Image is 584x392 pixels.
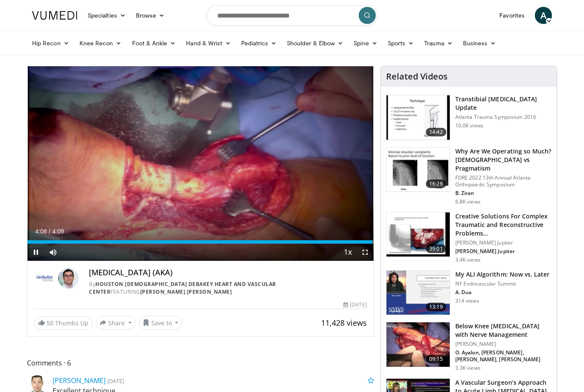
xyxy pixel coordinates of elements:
a: [PERSON_NAME] [187,288,232,295]
span: 09:15 [426,355,446,363]
span: 14:42 [426,128,446,136]
img: 99079dcb-b67f-40ef-8516-3995f3d1d7db.150x105_q85_crop-smart_upscale.jpg [386,147,450,192]
span: 13:19 [426,303,446,311]
video-js: Video Player [27,66,374,261]
span: 11,428 views [321,318,367,328]
h3: My ALI Algorithm: Now vs. Later [455,270,550,279]
a: 14:42 Transtibial [MEDICAL_DATA] Update Atlanta Trauma Symposium 2016 10.0K views [386,95,552,140]
h3: Transtibial [MEDICAL_DATA] Update [455,95,552,112]
small: [DATE] [107,377,124,385]
input: Search topics, interventions [206,5,378,26]
a: 39:01 Creative Solutions For Complex Traumatic and Reconstructive Problems… [PERSON_NAME] Jupiter... [386,212,552,263]
h3: Creative Solutions For Complex Traumatic and Reconstructive Problems… [455,212,552,238]
p: A. Dua [455,289,550,296]
img: Avatar [58,268,79,289]
p: 3.4K views [455,256,481,263]
p: 314 views [455,298,479,304]
p: NY Endovascular Summit [455,280,550,287]
button: Save to [139,316,183,330]
p: 10.0K views [455,122,484,129]
h3: Below Knee [MEDICAL_DATA] with Nerve Management [455,322,552,339]
a: Favorites [494,7,530,24]
span: 16:26 [426,180,446,188]
div: By FEATURING , [89,280,367,296]
img: d4e3069d-b54d-4211-8b60-60b49490d956.150x105_q85_crop-smart_upscale.jpg [386,212,450,257]
a: Browse [131,7,170,24]
p: B. Ziran [455,190,552,197]
a: Foot & Ankle [127,35,181,52]
p: FORE 2022 13th Annual Atlanta Orthopaedic Symposium [455,174,552,188]
span: 50 [47,319,53,327]
span: / [49,228,50,235]
a: Business [458,35,501,52]
a: Spine [348,35,382,52]
p: O. Ayalon, [PERSON_NAME], [PERSON_NAME], [PERSON_NAME] [455,349,552,363]
a: A [535,7,552,24]
div: Progress Bar [27,240,374,244]
img: 4075178f-0485-4c93-bf7a-dd164c9bddd9.150x105_q85_crop-smart_upscale.jpg [386,322,450,367]
p: 3.3K views [455,365,481,371]
a: Sports [383,35,419,52]
a: 13:19 My ALI Algorithm: Now vs. Later NY Endovascular Summit A. Dua 314 views [386,270,552,315]
a: Specialties [83,7,131,24]
h4: [MEDICAL_DATA] (AKA) [89,268,367,277]
a: Trauma [419,35,458,52]
p: 6.8K views [455,198,481,205]
h3: Why Are We Operating so Much? [DEMOGRAPHIC_DATA] vs Pragmatism [455,147,552,173]
button: Mute [44,244,62,261]
p: [PERSON_NAME] Jupiter [455,239,552,246]
span: Comments 6 [27,357,374,368]
img: bKdxKv0jK92UJBOH4xMDoxOjRuMTvBNj.150x105_q85_crop-smart_upscale.jpg [386,95,450,140]
img: d740296f-60a2-4d9d-9507-fbb9aab2e0e8.150x105_q85_crop-smart_upscale.jpg [386,271,450,315]
button: Fullscreen [357,244,374,261]
p: [PERSON_NAME] [455,341,552,348]
img: VuMedi Logo [32,11,77,20]
p: [PERSON_NAME] Jupiter [455,248,552,255]
span: 4:09 [52,228,64,235]
p: Atlanta Trauma Symposium 2016 [455,114,552,121]
button: Playback Rate [339,244,357,261]
a: Shoulder & Elbow [282,35,348,52]
div: [DATE] [343,301,366,309]
a: Pediatrics [236,35,282,52]
a: 09:15 Below Knee [MEDICAL_DATA] with Nerve Management [PERSON_NAME] O. Ayalon, [PERSON_NAME], [PE... [386,322,552,371]
h4: Related Videos [386,71,448,82]
img: Houston Methodist DeBakey Heart and Vascular Center [34,268,55,289]
a: Knee Recon [74,35,127,52]
a: [PERSON_NAME] [53,376,106,385]
button: Share [96,316,136,330]
a: 50 Thumbs Up [34,316,92,330]
a: Hip Recon [27,35,74,52]
a: 16:26 Why Are We Operating so Much? [DEMOGRAPHIC_DATA] vs Pragmatism FORE 2022 13th Annual Atlant... [386,147,552,205]
a: Houston [DEMOGRAPHIC_DATA] DeBakey Heart and Vascular Center [89,280,276,295]
a: Hand & Wrist [181,35,236,52]
button: Pause [27,244,44,261]
span: 4:08 [35,228,47,235]
a: [PERSON_NAME] [140,288,186,295]
span: 39:01 [426,245,446,253]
